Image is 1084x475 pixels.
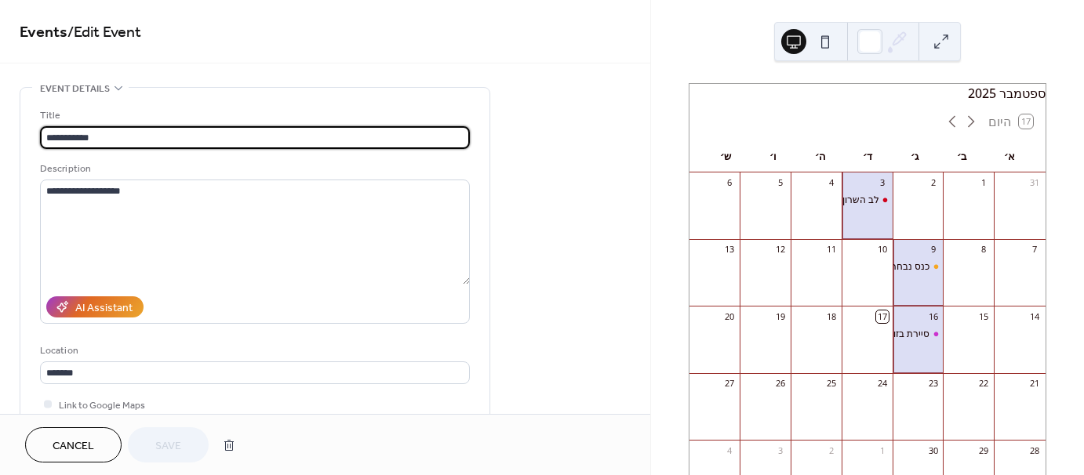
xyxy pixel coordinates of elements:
[927,444,939,456] div: 30
[825,378,837,390] div: 25
[876,177,888,189] div: 3
[1029,244,1041,256] div: 7
[40,343,467,359] div: Location
[774,378,786,390] div: 26
[876,310,888,322] div: 17
[876,378,888,390] div: 24
[876,444,888,456] div: 1
[825,177,837,189] div: 4
[1029,310,1041,322] div: 14
[978,378,990,390] div: 22
[927,378,939,390] div: 23
[774,177,786,189] div: 5
[939,141,986,172] div: ב׳
[724,378,736,390] div: 27
[986,141,1033,172] div: א׳
[1029,444,1041,456] div: 28
[40,107,467,124] div: Title
[724,310,736,322] div: 20
[797,141,844,172] div: ה׳
[927,244,939,256] div: 9
[978,310,990,322] div: 15
[825,244,837,256] div: 11
[40,81,110,97] span: Event details
[774,310,786,322] div: 19
[842,194,879,207] div: לב השרון
[749,141,796,172] div: ו׳
[53,438,94,455] span: Cancel
[880,328,929,341] div: סיירת בזוקה
[978,444,990,456] div: 29
[46,296,144,317] button: AI Assistant
[724,177,736,189] div: 6
[689,84,1046,103] div: ספטמבר 2025
[1029,378,1041,390] div: 21
[978,244,990,256] div: 8
[724,244,736,256] div: 13
[75,300,133,317] div: AI Assistant
[774,444,786,456] div: 3
[842,194,893,207] div: לב השרון
[893,328,944,341] div: סיירת בזוקה
[25,427,122,462] button: Cancel
[891,141,938,172] div: ג׳
[40,161,467,177] div: Description
[978,177,990,189] div: 1
[1029,177,1041,189] div: 31
[876,244,888,256] div: 10
[927,177,939,189] div: 2
[844,141,891,172] div: ד׳
[67,17,141,48] span: / Edit Event
[825,444,837,456] div: 2
[702,141,749,172] div: ש׳
[893,260,944,274] div: כנס נבחרת העסקים
[825,310,837,322] div: 18
[724,444,736,456] div: 4
[927,310,939,322] div: 16
[774,244,786,256] div: 12
[20,17,67,48] a: Events
[59,397,145,414] span: Link to Google Maps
